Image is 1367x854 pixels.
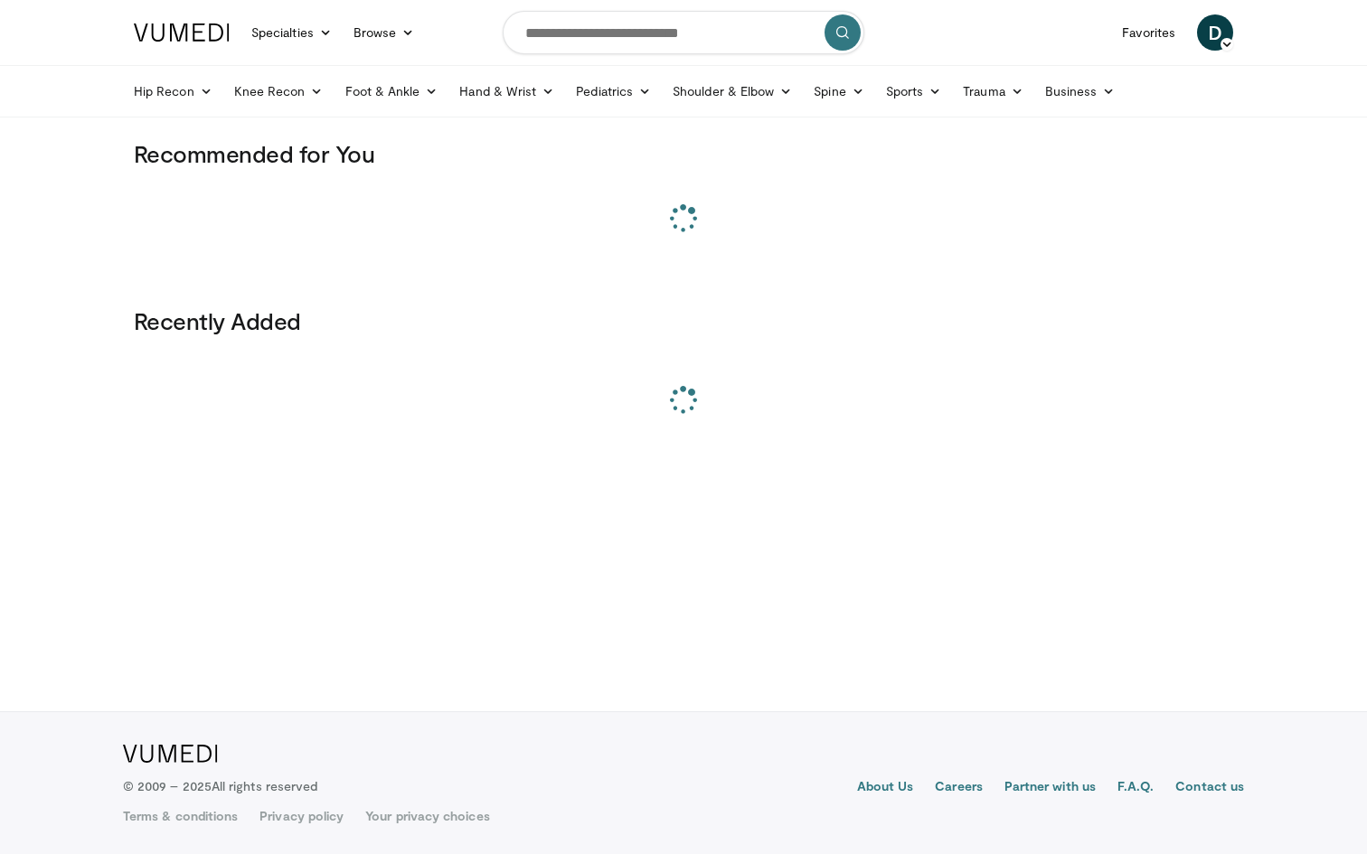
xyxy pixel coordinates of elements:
[212,778,317,793] span: All rights reserved
[935,777,983,799] a: Careers
[123,73,223,109] a: Hip Recon
[1197,14,1233,51] a: D
[1117,777,1154,799] a: F.A.Q.
[803,73,874,109] a: Spine
[1034,73,1127,109] a: Business
[240,14,343,51] a: Specialties
[857,777,914,799] a: About Us
[123,745,218,763] img: VuMedi Logo
[503,11,864,54] input: Search topics, interventions
[123,777,317,795] p: © 2009 – 2025
[875,73,953,109] a: Sports
[1111,14,1186,51] a: Favorites
[565,73,662,109] a: Pediatrics
[134,139,1233,168] h3: Recommended for You
[1175,777,1244,799] a: Contact us
[223,73,335,109] a: Knee Recon
[1004,777,1096,799] a: Partner with us
[952,73,1034,109] a: Trauma
[335,73,449,109] a: Foot & Ankle
[134,23,230,42] img: VuMedi Logo
[448,73,565,109] a: Hand & Wrist
[662,73,803,109] a: Shoulder & Elbow
[134,306,1233,335] h3: Recently Added
[343,14,426,51] a: Browse
[123,807,238,825] a: Terms & conditions
[259,807,344,825] a: Privacy policy
[365,807,489,825] a: Your privacy choices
